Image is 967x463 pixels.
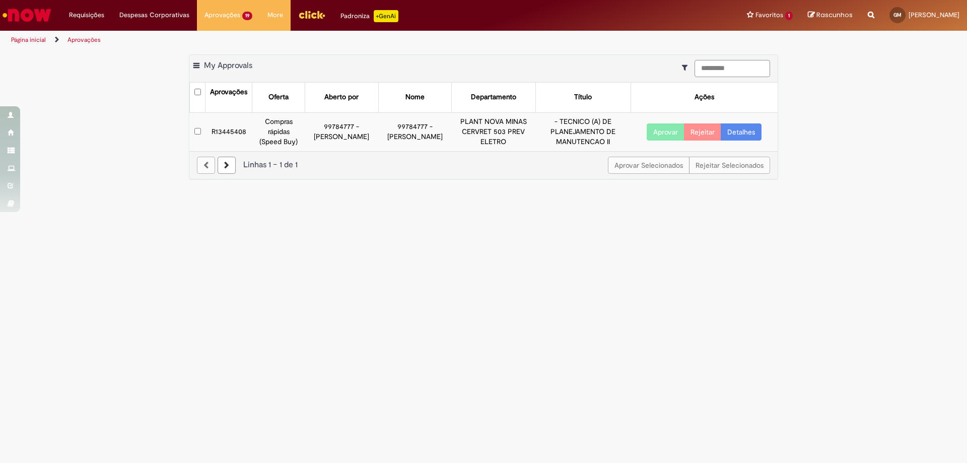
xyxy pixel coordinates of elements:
[647,123,684,141] button: Aprovar
[11,36,46,44] a: Página inicial
[785,12,793,20] span: 1
[684,123,721,141] button: Rejeitar
[471,92,516,102] div: Departamento
[197,159,770,171] div: Linhas 1 − 1 de 1
[267,10,283,20] span: More
[378,112,452,151] td: 99784777 - [PERSON_NAME]
[252,112,305,151] td: Compras rápidas (Speed Buy)
[682,64,693,71] i: Mostrar filtros para: Suas Solicitações
[405,92,425,102] div: Nome
[67,36,101,44] a: Aprovações
[695,92,714,102] div: Ações
[69,10,104,20] span: Requisições
[574,92,592,102] div: Título
[204,10,240,20] span: Aprovações
[374,10,398,22] p: +GenAi
[305,112,378,151] td: 99784777 - [PERSON_NAME]
[755,10,783,20] span: Favoritos
[298,7,325,22] img: click_logo_yellow_360x200.png
[340,10,398,22] div: Padroniza
[452,112,535,151] td: PLANT NOVA MINAS CERVRET 503 PREV ELETRO
[205,112,252,151] td: R13445408
[816,10,853,20] span: Rascunhos
[8,31,637,49] ul: Trilhas de página
[808,11,853,20] a: Rascunhos
[535,112,631,151] td: - TECNICO (A) DE PLANEJAMENTO DE MANUTENCAO II
[204,60,252,71] span: My Approvals
[268,92,289,102] div: Oferta
[242,12,252,20] span: 19
[210,87,247,97] div: Aprovações
[721,123,762,141] a: Detalhes
[119,10,189,20] span: Despesas Corporativas
[893,12,902,18] span: GM
[1,5,53,25] img: ServiceNow
[205,83,252,112] th: Aprovações
[324,92,359,102] div: Aberto por
[909,11,959,19] span: [PERSON_NAME]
